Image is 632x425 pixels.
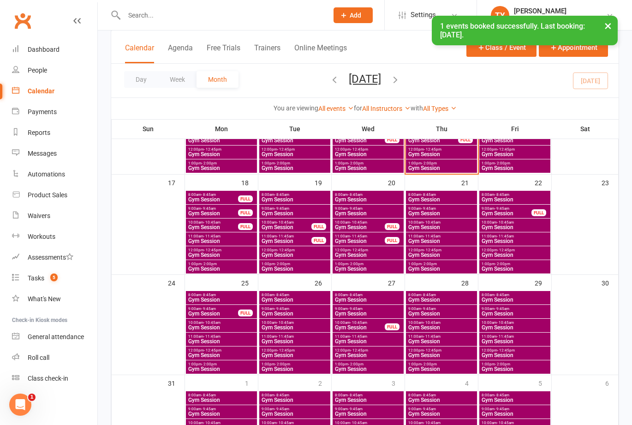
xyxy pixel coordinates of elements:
[261,352,328,358] span: Gym Session
[261,234,312,238] span: 11:00am
[188,248,255,252] span: 12:00pm
[12,206,97,226] a: Waivers
[274,193,289,197] span: - 8:45am
[481,152,549,157] span: Gym Session
[385,237,399,244] div: FULL
[261,238,312,244] span: Gym Session
[28,191,67,199] div: Product Sales
[491,6,509,24] div: TY
[277,234,294,238] span: - 11:45am
[411,5,436,25] span: Settings
[481,321,549,325] span: 10:00am
[275,362,290,366] span: - 2:00pm
[188,197,238,202] span: Gym Session
[408,252,475,258] span: Gym Session
[348,206,363,211] span: - 9:45am
[204,248,221,252] span: - 12:45pm
[261,293,328,297] span: 8:00am
[28,67,47,74] div: People
[261,206,328,211] span: 9:00am
[481,225,549,230] span: Gym Session
[201,206,216,211] span: - 9:45am
[207,43,240,63] button: Free Trials
[481,293,549,297] span: 8:00am
[478,119,552,139] th: Fri
[274,104,318,112] strong: You are viewing
[12,185,97,206] a: Product Sales
[408,197,475,202] span: Gym Session
[12,368,97,389] a: Class kiosk mode
[408,161,475,165] span: 1:00pm
[334,248,402,252] span: 12:00pm
[495,262,510,266] span: - 2:00pm
[481,147,549,152] span: 12:00pm
[258,119,332,139] th: Tue
[408,248,475,252] span: 12:00pm
[350,12,361,19] span: Add
[12,143,97,164] a: Messages
[423,105,457,112] a: All Types
[332,119,405,139] th: Wed
[497,334,514,339] span: - 11:45am
[408,262,475,266] span: 1:00pm
[348,362,364,366] span: - 2:00pm
[421,193,436,197] span: - 8:45am
[334,334,402,339] span: 11:00am
[495,293,509,297] span: - 8:45am
[421,293,436,297] span: - 8:45am
[497,234,514,238] span: - 11:45am
[203,220,221,225] span: - 10:45am
[168,275,185,290] div: 24
[188,262,255,266] span: 1:00pm
[202,262,217,266] span: - 2:00pm
[261,152,328,157] span: Gym Session
[274,293,289,297] span: - 8:45am
[408,234,475,238] span: 11:00am
[408,152,475,157] span: Gym Session
[274,307,289,311] span: - 9:45am
[188,138,255,143] span: Gym Session
[408,206,475,211] span: 9:00am
[421,206,436,211] span: - 9:45am
[188,193,238,197] span: 8:00am
[201,293,216,297] span: - 8:45am
[334,225,385,230] span: Gym Session
[188,152,255,157] span: Gym Session
[497,321,514,325] span: - 10:45am
[28,295,61,303] div: What's New
[261,138,328,143] span: Gym Session
[481,161,549,165] span: 1:00pm
[261,321,328,325] span: 10:00am
[188,339,255,344] span: Gym Session
[261,307,328,311] span: 9:00am
[188,311,238,316] span: Gym Session
[188,161,255,165] span: 1:00pm
[261,193,328,197] span: 8:00am
[277,147,295,152] span: - 12:45pm
[334,193,402,197] span: 8:00am
[481,165,549,171] span: Gym Session
[241,275,258,290] div: 25
[408,297,475,303] span: Gym Session
[334,161,402,165] span: 1:00pm
[188,307,238,311] span: 9:00am
[481,138,549,143] span: Gym Session
[188,225,238,230] span: Gym Session
[188,321,255,325] span: 10:00am
[261,165,328,171] span: Gym Session
[481,252,549,258] span: Gym Session
[334,138,385,143] span: Gym Session
[277,348,295,352] span: - 12:45pm
[12,122,97,143] a: Reports
[28,46,60,53] div: Dashboard
[461,275,478,290] div: 28
[188,293,255,297] span: 8:00am
[12,81,97,102] a: Calendar
[277,321,294,325] span: - 10:45am
[334,293,402,297] span: 8:00am
[254,43,280,63] button: Trainers
[12,102,97,122] a: Payments
[28,233,55,240] div: Workouts
[188,266,255,272] span: Gym Session
[11,9,34,32] a: Clubworx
